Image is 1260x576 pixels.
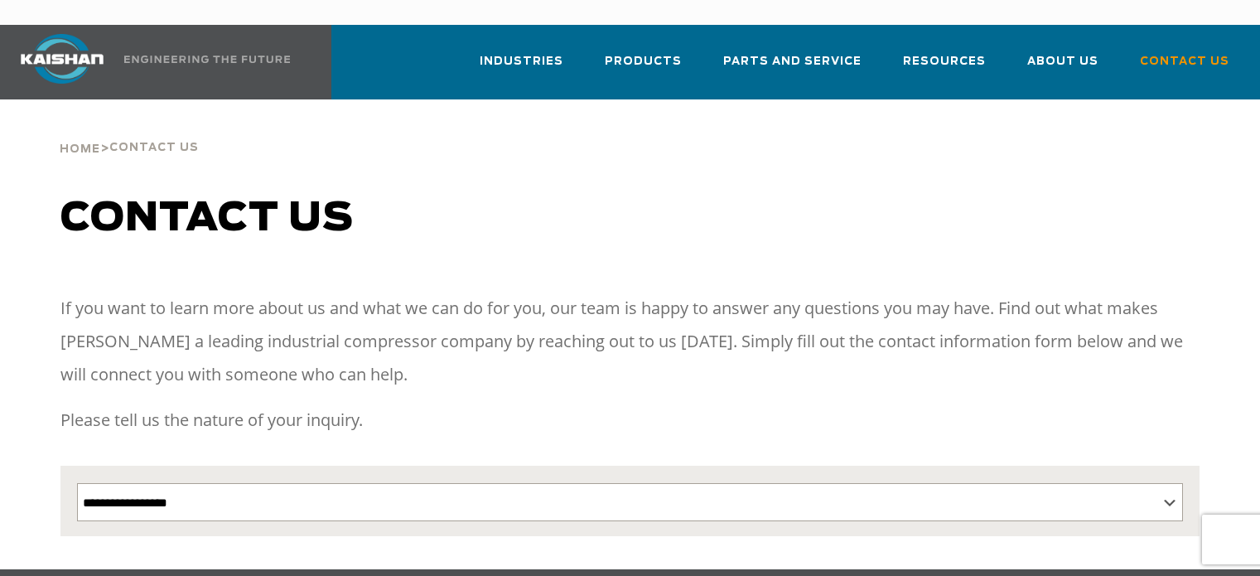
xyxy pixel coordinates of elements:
a: Resources [903,40,986,96]
span: Contact Us [1140,52,1229,71]
a: Parts and Service [723,40,862,96]
span: Industries [480,52,563,71]
a: About Us [1027,40,1098,96]
a: Contact Us [1140,40,1229,96]
span: Resources [903,52,986,71]
a: Industries [480,40,563,96]
span: About Us [1027,52,1098,71]
a: Products [605,40,682,96]
p: Please tell us the nature of your inquiry. [60,404,1200,437]
span: Home [60,144,100,155]
span: Contact Us [109,143,199,153]
span: Products [605,52,682,71]
span: Parts and Service [723,52,862,71]
a: Home [60,141,100,156]
div: > [60,99,199,162]
img: Engineering the future [124,56,290,63]
span: Contact us [60,199,354,239]
p: If you want to learn more about us and what we can do for you, our team is happy to answer any qu... [60,292,1200,391]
